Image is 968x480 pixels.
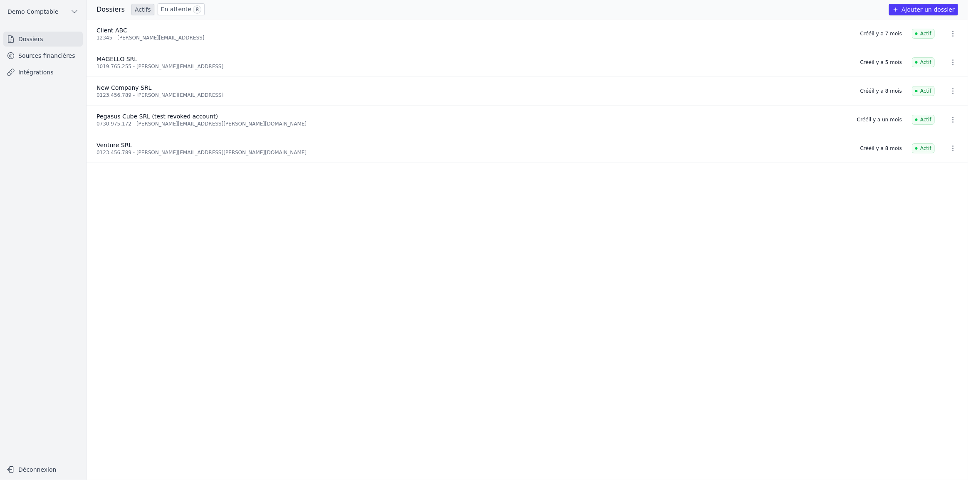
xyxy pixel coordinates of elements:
span: Client ABC [97,27,127,34]
span: Venture SRL [97,142,132,148]
span: Actif [912,86,935,96]
span: MAGELLO SRL [97,56,137,62]
a: Intégrations [3,65,83,80]
button: Déconnexion [3,463,83,476]
button: Ajouter un dossier [889,4,958,15]
a: En attente 8 [158,3,205,15]
div: Créé il y a 8 mois [860,145,902,152]
div: 12345 - [PERSON_NAME][EMAIL_ADDRESS] [97,34,850,41]
span: Actif [912,29,935,39]
span: 8 [193,5,201,14]
a: Actifs [131,4,154,15]
span: Actif [912,57,935,67]
a: Sources financières [3,48,83,63]
div: 1019.765.255 - [PERSON_NAME][EMAIL_ADDRESS] [97,63,850,70]
span: New Company SRL [97,84,151,91]
span: Pegasus Cube SRL (test revoked account) [97,113,218,120]
button: Demo Comptable [3,5,83,18]
div: Créé il y a un mois [857,116,902,123]
span: Demo Comptable [7,7,58,16]
span: Actif [912,143,935,153]
div: 0123.456.789 - [PERSON_NAME][EMAIL_ADDRESS] [97,92,850,98]
div: Créé il y a 8 mois [860,88,902,94]
div: 0730.975.172 - [PERSON_NAME][EMAIL_ADDRESS][PERSON_NAME][DOMAIN_NAME] [97,121,847,127]
h3: Dossiers [97,5,125,15]
a: Dossiers [3,32,83,47]
div: 0123.456.789 - [PERSON_NAME][EMAIL_ADDRESS][PERSON_NAME][DOMAIN_NAME] [97,149,850,156]
span: Actif [912,115,935,125]
div: Créé il y a 5 mois [860,59,902,66]
div: Créé il y a 7 mois [860,30,902,37]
